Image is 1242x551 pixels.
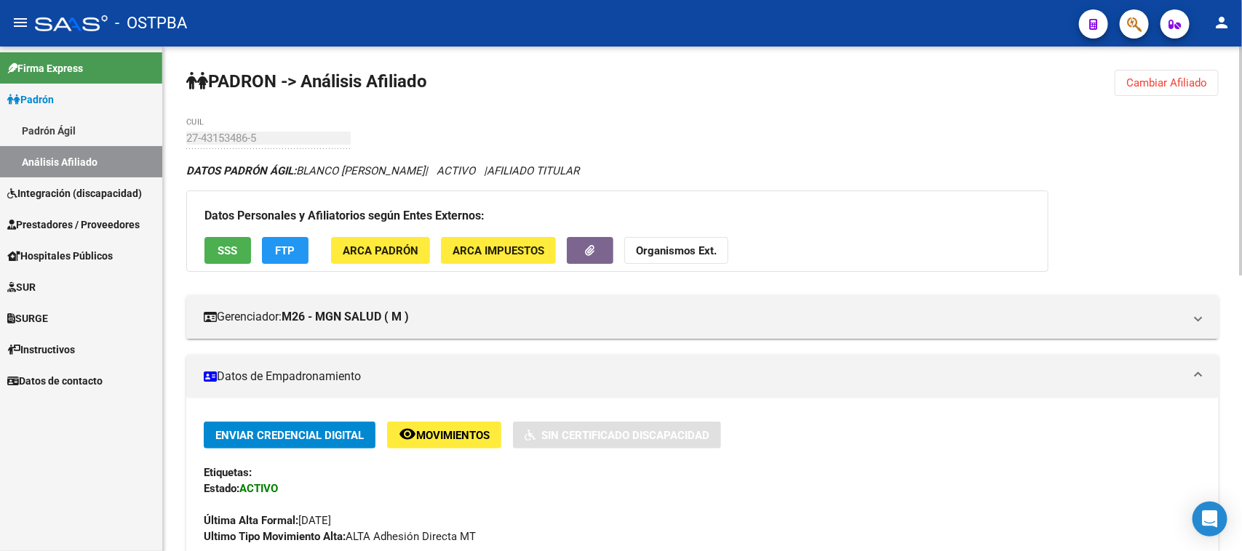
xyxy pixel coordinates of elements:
strong: Estado: [204,482,239,495]
mat-panel-title: Gerenciador: [204,309,1184,325]
mat-expansion-panel-header: Datos de Empadronamiento [186,355,1219,398]
span: FTP [276,244,295,257]
span: Movimientos [416,429,490,442]
span: Integración (discapacidad) [7,185,142,201]
span: [DATE] [204,514,331,527]
button: Organismos Ext. [624,237,728,264]
button: Cambiar Afiliado [1115,70,1219,96]
span: BLANCO [PERSON_NAME] [186,164,425,177]
strong: ACTIVO [239,482,278,495]
span: Enviar Credencial Digital [215,429,364,442]
span: Sin Certificado Discapacidad [541,429,709,442]
mat-expansion-panel-header: Gerenciador:M26 - MGN SALUD ( M ) [186,295,1219,339]
span: AFILIADO TITULAR [487,164,579,177]
button: FTP [262,237,308,264]
span: Datos de contacto [7,373,103,389]
span: - OSTPBA [115,7,187,39]
span: SSS [218,244,238,257]
span: SURGE [7,310,48,326]
strong: DATOS PADRÓN ÁGIL: [186,164,296,177]
span: ARCA Impuestos [453,244,544,257]
button: Enviar Credencial Digital [204,422,375,449]
strong: Organismos Ext. [636,244,717,257]
button: SSS [204,237,251,264]
i: | ACTIVO | [186,164,579,177]
strong: Etiquetas: [204,466,252,479]
strong: PADRON -> Análisis Afiliado [186,71,427,92]
button: ARCA Impuestos [441,237,556,264]
strong: M26 - MGN SALUD ( M ) [282,309,409,325]
span: ARCA Padrón [343,244,418,257]
span: Firma Express [7,60,83,76]
span: Hospitales Públicos [7,248,113,264]
button: ARCA Padrón [331,237,430,264]
h3: Datos Personales y Afiliatorios según Entes Externos: [204,206,1030,226]
button: Movimientos [387,422,501,449]
mat-icon: person [1213,14,1230,31]
strong: Última Alta Formal: [204,514,298,527]
span: SUR [7,279,36,295]
mat-icon: remove_red_eye [399,425,416,443]
div: Open Intercom Messenger [1193,502,1227,536]
button: Sin Certificado Discapacidad [513,422,721,449]
span: ALTA Adhesión Directa MT [204,530,476,543]
mat-icon: menu [12,14,29,31]
span: Instructivos [7,342,75,358]
span: Padrón [7,92,54,108]
mat-panel-title: Datos de Empadronamiento [204,369,1184,385]
span: Cambiar Afiliado [1126,76,1207,89]
span: Prestadores / Proveedores [7,217,140,233]
strong: Ultimo Tipo Movimiento Alta: [204,530,346,543]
